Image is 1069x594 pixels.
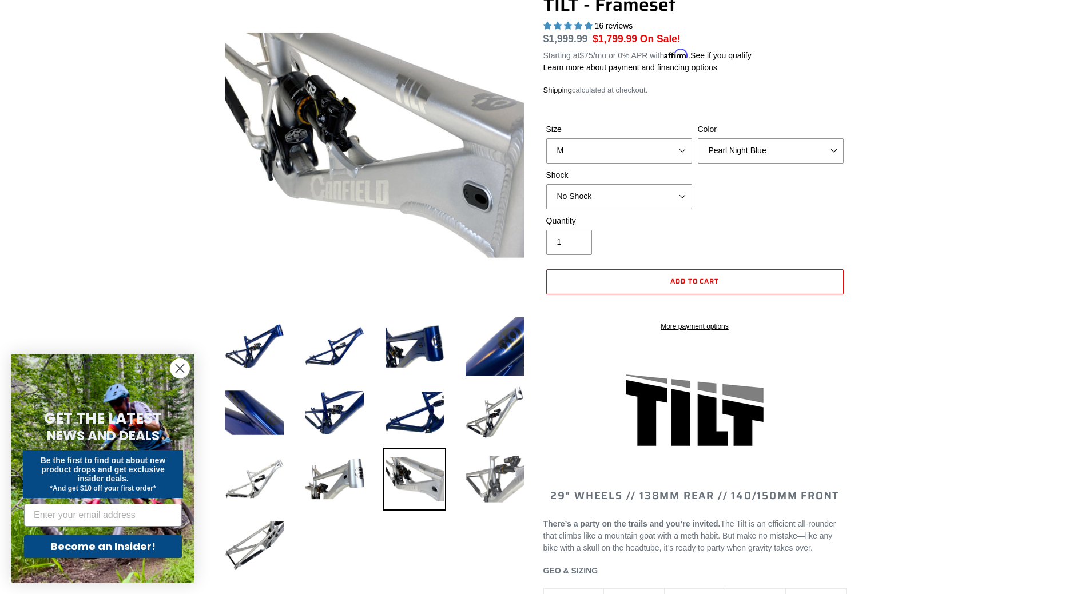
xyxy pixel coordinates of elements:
img: Load image into Gallery viewer, TILT - Frameset [223,514,286,577]
span: NEWS AND DEALS [47,426,160,445]
img: Load image into Gallery viewer, TILT - Frameset [383,448,446,511]
s: $1,999.99 [543,33,588,45]
p: Starting at /mo or 0% APR with . [543,47,752,62]
span: The Tilt is an efficient all-rounder that climbs like a mountain goat with a meth habit. But make... [543,519,836,552]
label: Shock [546,169,692,181]
a: See if you qualify - Learn more about Affirm Financing (opens in modal) [690,51,752,60]
a: Shipping [543,86,573,95]
span: On Sale! [640,31,681,46]
img: Load image into Gallery viewer, TILT - Frameset [463,315,526,378]
input: Enter your email address [24,504,182,527]
img: Load image into Gallery viewer, TILT - Frameset [383,381,446,444]
span: GET THE LATEST [44,408,162,429]
label: Quantity [546,215,692,227]
span: Be the first to find out about new product drops and get exclusive insider deals. [41,456,166,483]
img: Load image into Gallery viewer, TILT - Frameset [303,315,366,378]
button: Become an Insider! [24,535,182,558]
span: *And get $10 off your first order* [50,484,156,492]
img: Load image into Gallery viewer, TILT - Frameset [383,315,446,378]
span: $1,799.99 [593,33,637,45]
span: 16 reviews [594,21,633,30]
img: Load image into Gallery viewer, TILT - Frameset [463,448,526,511]
img: Load image into Gallery viewer, TILT - Frameset [303,381,366,444]
button: Add to cart [546,269,844,294]
span: 29" WHEELS // 138mm REAR // 140/150mm FRONT [550,488,839,504]
span: GEO & SIZING [543,566,598,575]
img: Load image into Gallery viewer, TILT - Frameset [223,448,286,511]
img: Load image into Gallery viewer, TILT - Frameset [223,381,286,444]
span: $75 [579,51,593,60]
img: Load image into Gallery viewer, TILT - Frameset [223,315,286,378]
span: 5.00 stars [543,21,595,30]
img: Load image into Gallery viewer, TILT - Frameset [463,381,526,444]
button: Close dialog [170,358,190,378]
div: calculated at checkout. [543,85,847,96]
a: Learn more about payment and financing options [543,63,717,72]
span: Add to cart [670,276,720,286]
label: Color [698,123,844,135]
b: There’s a party on the trails and you’re invited. [543,519,721,528]
a: More payment options [546,321,844,332]
img: Load image into Gallery viewer, TILT - Frameset [303,448,366,511]
label: Size [546,123,692,135]
span: Affirm [664,49,688,59]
